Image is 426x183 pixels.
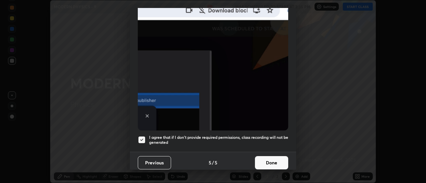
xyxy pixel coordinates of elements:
[149,135,288,145] h5: I agree that if I don't provide required permissions, class recording will not be generated
[212,159,214,166] h4: /
[255,156,288,169] button: Done
[138,156,171,169] button: Previous
[215,159,217,166] h4: 5
[209,159,211,166] h4: 5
